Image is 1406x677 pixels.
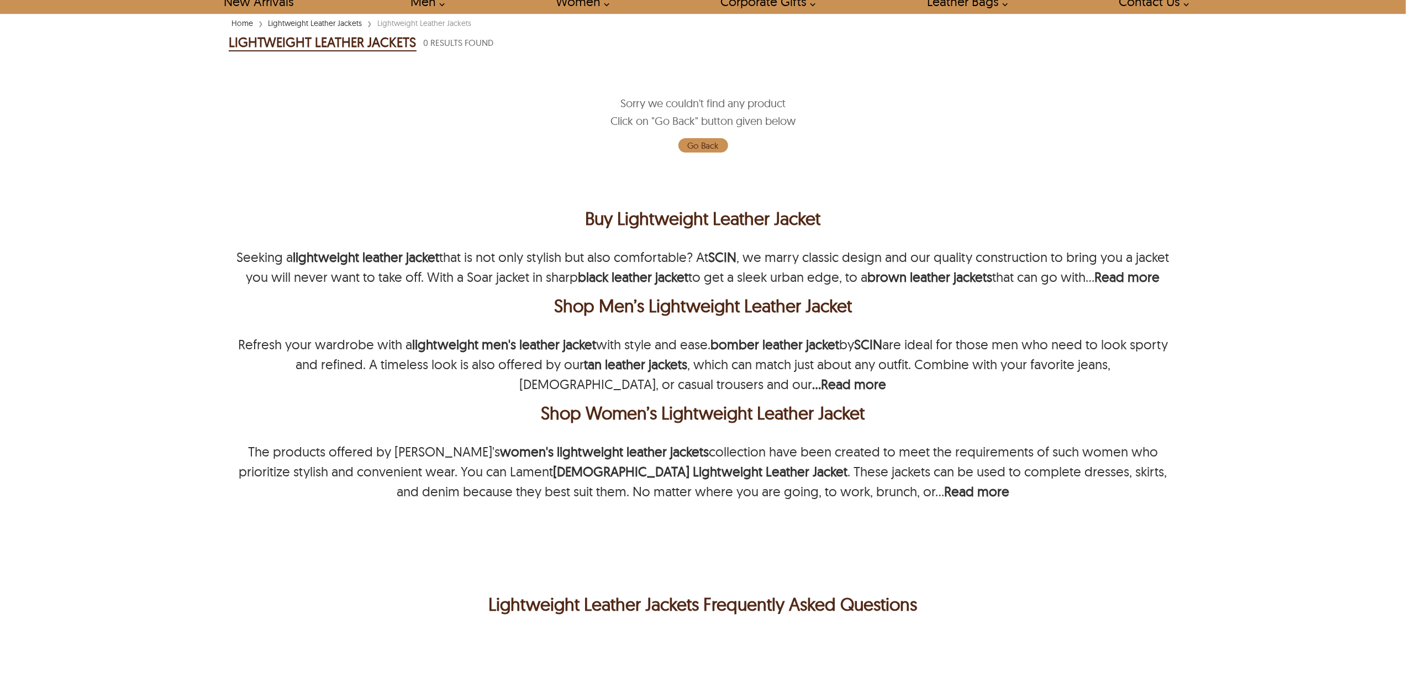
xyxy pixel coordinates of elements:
[368,13,372,33] span: ›
[239,443,1167,500] p: The products offered by [PERSON_NAME]'s collection have been created to meet the requirements of ...
[620,95,786,112] span: Sorry we couldn't find any product
[424,36,494,50] span: 0 Results Found
[229,32,1178,54] div: Lightweight Leather Jackets 0 Results Found
[822,376,887,392] b: Read more
[231,292,1175,319] div: Shop Men’s Lightweight Leather Jacket
[678,138,728,153] a: Go Back
[229,591,1178,617] h2: Lightweight Leather Jackets Frequently Asked Questions
[229,34,417,51] h2: LIGHTWEIGHT LEATHER JACKETS
[813,376,822,392] strong: ...
[231,591,1175,617] p: Lightweight Leather Jackets Frequently Asked Questions
[237,249,1170,285] p: Seeking a that is not only stylish but also comfortable? At , we marry classic design and our qua...
[1095,269,1160,285] b: Read more
[266,18,365,28] a: Lightweight Leather Jackets
[412,336,596,353] strong: lightweight men's leather jacket
[229,18,256,28] a: Home
[610,112,796,130] span: Click on "Go Back" button given below
[375,18,475,29] div: Lightweight Leather Jackets
[710,336,839,353] a: bomber leather jacket
[854,336,882,353] a: SCIN
[229,400,1178,426] h2: Shop Women&rsquo;s Lightweight Leather Jacket
[944,483,1009,500] b: Read more
[709,249,737,265] a: SCIN
[578,269,689,285] a: black leather jacket
[554,463,848,480] strong: [DEMOGRAPHIC_DATA] Lightweight Leather Jacket
[584,356,687,372] a: tan leather jackets
[868,269,993,285] a: brown leather jackets
[231,400,1175,426] div: Shop Women’s Lightweight Leather Jacket
[229,205,1178,232] h1: Buy Lightweight Leather Jacket
[259,13,263,33] span: ›
[293,249,440,265] strong: lightweight leather jacket
[229,292,1178,319] h2: Shop Men&rsquo;s Lightweight Leather Jacket
[238,336,1168,392] p: Refresh your wardrobe with a with style and ease. by are ideal for those men who need to look spo...
[500,443,709,460] strong: women's lightweight leather jackets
